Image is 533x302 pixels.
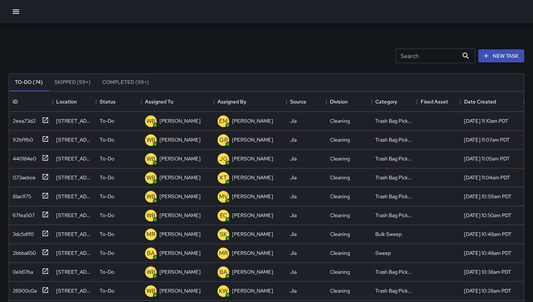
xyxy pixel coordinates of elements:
[10,228,34,238] div: 3dc5dff0
[56,136,92,143] div: 1069 Howard Street
[330,91,348,112] div: Division
[375,117,413,125] div: Trash Bag Pickup
[147,249,155,258] p: BA
[478,49,524,63] button: New Task
[146,117,156,126] p: WB
[375,249,391,257] div: Sweep
[375,287,413,294] div: Trash Bag Pickup
[214,91,286,112] div: Assigned By
[375,230,402,238] div: Bulk Sweep
[160,287,201,294] p: [PERSON_NAME]
[464,249,512,257] div: 9/15/2025, 10:48am PDT
[330,230,350,238] div: Cleaning
[421,91,448,112] div: Fixed Asset
[100,268,114,276] p: To-Do
[219,117,228,126] p: EM
[375,91,397,112] div: Category
[464,91,496,112] div: Date Created
[56,193,92,200] div: 1070 Howard Street
[220,230,227,239] p: SK
[10,152,36,162] div: 440184e0
[290,212,297,219] div: Jia
[290,155,297,162] div: Jia
[232,117,273,125] p: [PERSON_NAME]
[145,91,173,112] div: Assigned To
[146,287,156,295] p: WB
[160,155,201,162] p: [PERSON_NAME]
[464,230,512,238] div: 9/15/2025, 10:48am PDT
[232,212,273,219] p: [PERSON_NAME]
[464,212,512,219] div: 9/15/2025, 10:50am PDT
[160,193,201,200] p: [PERSON_NAME]
[13,91,18,112] div: ID
[232,174,273,181] p: [PERSON_NAME]
[232,249,273,257] p: [PERSON_NAME]
[220,211,227,220] p: EC
[220,174,227,182] p: KT
[290,230,297,238] div: Jia
[232,155,273,162] p: [PERSON_NAME]
[464,287,511,294] div: 9/15/2025, 10:28am PDT
[160,136,201,143] p: [PERSON_NAME]
[330,268,350,276] div: Cleaning
[460,91,524,112] div: Date Created
[56,174,92,181] div: 1071 Howard Street
[330,193,350,200] div: Cleaning
[219,249,228,258] p: MR
[219,287,228,295] p: KW
[330,212,350,219] div: Cleaning
[160,117,201,125] p: [PERSON_NAME]
[290,268,297,276] div: Jia
[10,209,35,219] div: 67fea507
[146,230,155,239] p: MR
[160,268,201,276] p: [PERSON_NAME]
[375,193,413,200] div: Trash Bag Pickup
[96,91,141,112] div: Status
[100,91,116,112] div: Status
[160,249,201,257] p: [PERSON_NAME]
[53,91,96,112] div: Location
[100,193,114,200] p: To-Do
[375,155,413,162] div: Trash Bag Pickup
[146,174,156,182] p: WB
[9,91,53,112] div: ID
[232,287,273,294] p: [PERSON_NAME]
[219,268,227,277] p: BA
[160,212,201,219] p: [PERSON_NAME]
[10,284,37,294] div: 26900c0a
[160,230,201,238] p: [PERSON_NAME]
[290,249,297,257] div: Jia
[10,265,33,276] div: 0e1d17ba
[56,249,92,257] div: 34 Harriet Street
[100,287,114,294] p: To-Do
[146,155,156,163] p: WB
[375,174,413,181] div: Trash Bag Pickup
[146,192,156,201] p: WB
[330,249,350,257] div: Cleaning
[100,249,114,257] p: To-Do
[286,91,326,112] div: Source
[290,117,297,125] div: Jia
[56,117,92,125] div: 1070 Howard Street
[96,74,155,91] button: Completed (99+)
[232,193,273,200] p: [PERSON_NAME]
[290,287,297,294] div: Jia
[330,174,350,181] div: Cleaning
[56,287,92,294] div: 1070 Howard Street
[464,136,510,143] div: 9/15/2025, 11:07am PDT
[372,91,417,112] div: Category
[49,74,96,91] button: Skipped (99+)
[10,133,33,143] div: 92bf1fb0
[10,114,36,125] div: 2eea73d2
[330,287,350,294] div: Cleaning
[160,174,201,181] p: [PERSON_NAME]
[464,117,508,125] div: 9/15/2025, 11:10am PDT
[375,268,413,276] div: Trash Bag Pickup
[219,192,228,201] p: MV
[100,174,114,181] p: To-Do
[326,91,372,112] div: Division
[464,174,510,181] div: 9/15/2025, 11:04am PDT
[375,212,413,219] div: Trash Bag Pickup
[417,91,460,112] div: Fixed Asset
[464,155,510,162] div: 9/15/2025, 11:05am PDT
